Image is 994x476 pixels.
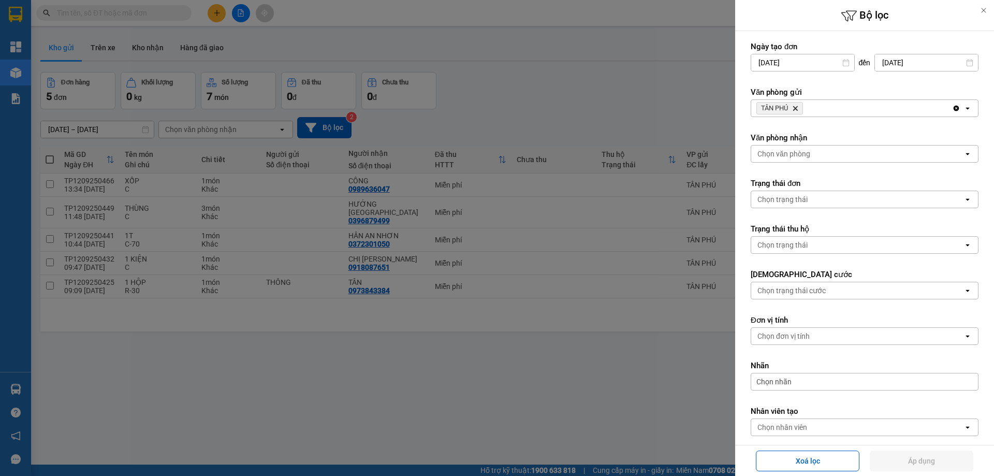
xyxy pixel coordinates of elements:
button: Áp dụng [870,451,973,471]
button: Xoá lọc [756,451,859,471]
label: Nhân viên tạo [751,406,978,416]
label: Ngày tạo đơn [751,41,978,52]
input: Select a date. [751,54,854,71]
svg: open [963,241,972,249]
span: TÂN PHÚ, close by backspace [756,102,803,114]
div: Chọn văn phòng [757,149,810,159]
span: SL [92,65,106,80]
span: Gửi: [9,10,25,21]
span: Chọn nhãn [756,377,792,387]
svg: open [963,332,972,340]
svg: open [963,195,972,204]
div: CÔNG [67,32,150,45]
h6: Bộ lọc [735,8,994,24]
svg: open [963,150,972,158]
label: Nhãn [751,360,978,371]
input: Selected TÂN PHÚ. [805,103,806,113]
label: Trạng thái thu hộ [751,224,978,234]
svg: open [963,423,972,431]
label: Đơn vị tính [751,315,978,325]
span: TÂN PHÚ [761,104,788,112]
label: Văn phòng gửi [751,87,978,97]
div: Tên hàng: XỐP ( : 1 ) [9,66,150,79]
div: TÂN PHÚ [9,9,60,34]
div: Chọn trạng thái [757,194,808,205]
svg: open [963,286,972,295]
svg: Delete [792,105,798,111]
label: Trạng thái đơn [751,178,978,189]
input: Select a date. [875,54,978,71]
div: Chọn trạng thái cước [757,285,826,296]
div: Chọn trạng thái [757,240,808,250]
span: đến [859,57,871,68]
label: Văn phòng nhận [751,133,978,143]
div: Chọn nhân viên [757,422,807,432]
span: Nhận: [67,9,92,20]
label: [DEMOGRAPHIC_DATA] cước [751,269,978,280]
svg: open [963,104,972,112]
svg: Clear all [952,104,960,112]
div: Chọn đơn vị tính [757,331,810,341]
div: [PERSON_NAME] [67,9,150,32]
